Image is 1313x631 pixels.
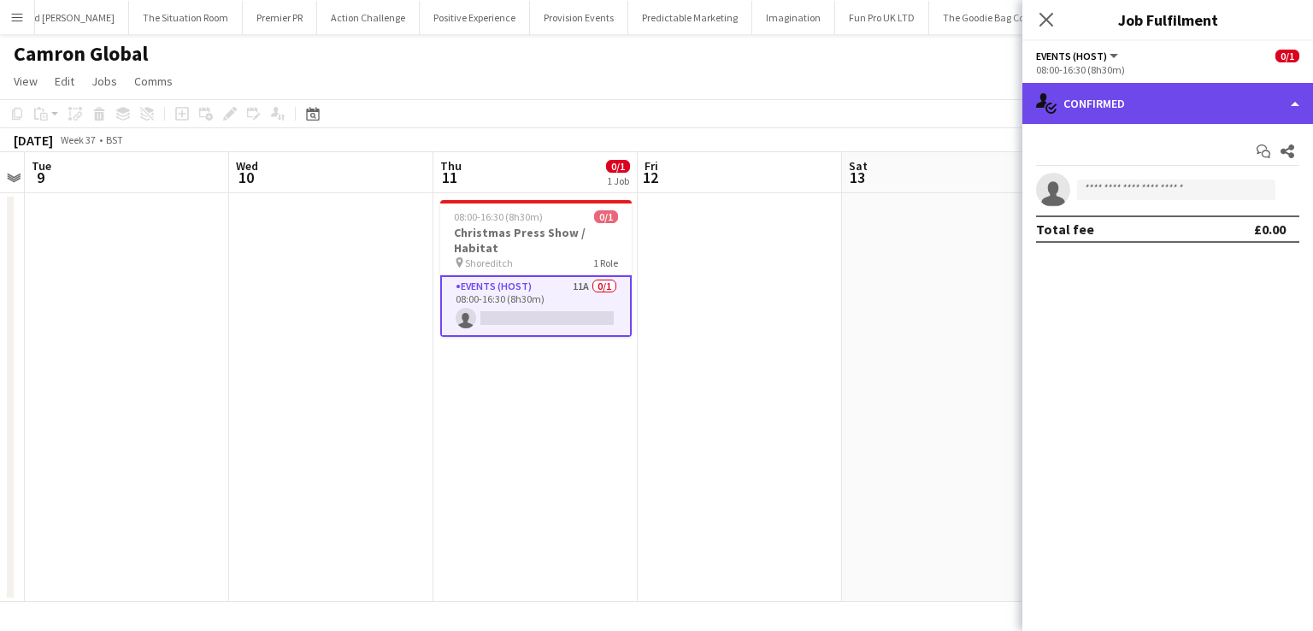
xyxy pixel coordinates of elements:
[243,1,317,34] button: Premier PR
[465,257,513,269] span: Shoreditch
[14,132,53,149] div: [DATE]
[14,74,38,89] span: View
[846,168,868,187] span: 13
[1022,9,1313,31] h3: Job Fulfilment
[454,210,543,223] span: 08:00-16:30 (8h30m)
[48,70,81,92] a: Edit
[7,70,44,92] a: View
[593,257,618,269] span: 1 Role
[1036,50,1121,62] button: Events (Host)
[129,1,243,34] button: The Situation Room
[127,70,180,92] a: Comms
[642,168,658,187] span: 12
[440,158,462,174] span: Thu
[849,158,868,174] span: Sat
[1036,221,1094,238] div: Total fee
[317,1,420,34] button: Action Challenge
[106,133,123,146] div: BST
[55,74,74,89] span: Edit
[530,1,628,34] button: Provision Events
[1022,83,1313,124] div: Confirmed
[438,168,462,187] span: 11
[645,158,658,174] span: Fri
[134,74,173,89] span: Comms
[594,210,618,223] span: 0/1
[440,200,632,337] app-job-card: 08:00-16:30 (8h30m)0/1Christmas Press Show / Habitat Shoreditch1 RoleEvents (Host)11A0/108:00-16:...
[1254,221,1286,238] div: £0.00
[14,41,148,67] h1: Camron Global
[752,1,835,34] button: Imagination
[628,1,752,34] button: Predictable Marketing
[440,275,632,337] app-card-role: Events (Host)11A0/108:00-16:30 (8h30m)
[929,1,1039,34] button: The Goodie Bag Co
[835,1,929,34] button: Fun Pro UK LTD
[1036,63,1299,76] div: 08:00-16:30 (8h30m)
[29,168,51,187] span: 9
[91,74,117,89] span: Jobs
[56,133,99,146] span: Week 37
[1275,50,1299,62] span: 0/1
[85,70,124,92] a: Jobs
[606,160,630,173] span: 0/1
[607,174,629,187] div: 1 Job
[236,158,258,174] span: Wed
[233,168,258,187] span: 10
[440,225,632,256] h3: Christmas Press Show / Habitat
[420,1,530,34] button: Positive Experience
[1036,50,1107,62] span: Events (Host)
[32,158,51,174] span: Tue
